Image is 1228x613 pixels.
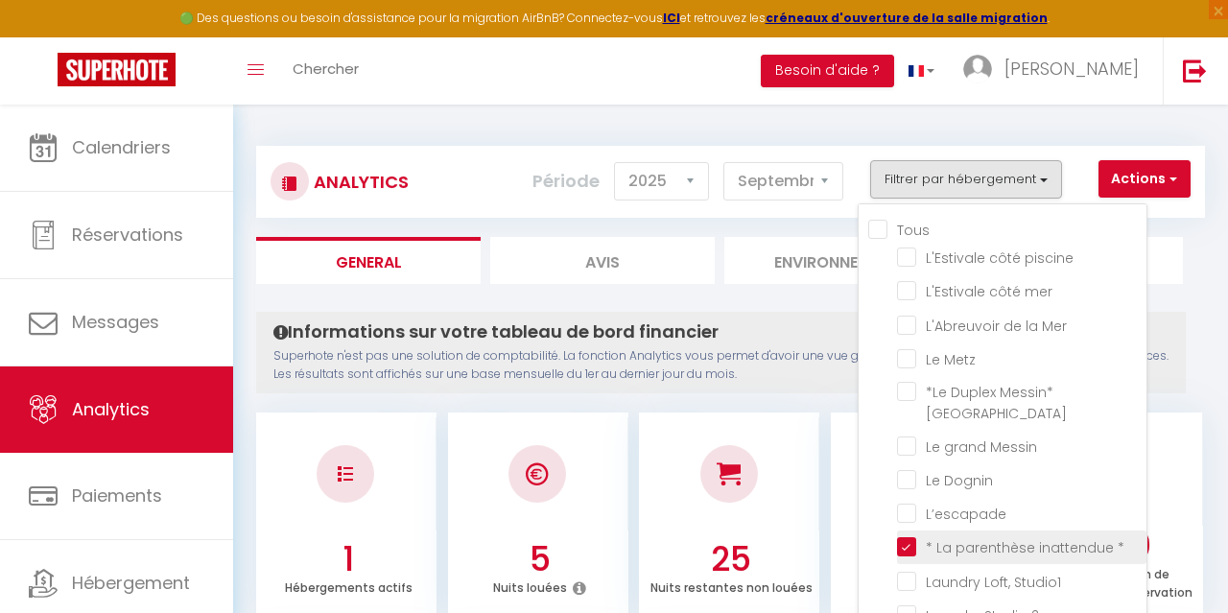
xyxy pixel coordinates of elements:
[724,237,949,284] li: Environnement
[1004,57,1139,81] span: [PERSON_NAME]
[926,383,1067,423] span: *Le Duplex Messin* [GEOGRAPHIC_DATA]
[926,437,1037,457] span: Le grand Messin
[963,55,992,83] img: ...
[1183,59,1207,83] img: logout
[273,347,1169,384] p: Superhote n'est pas une solution de comptabilité. La fonction Analytics vous permet d'avoir une v...
[1098,160,1191,199] button: Actions
[256,237,481,284] li: General
[493,576,567,596] p: Nuits louées
[15,8,73,65] button: Ouvrir le widget de chat LiveChat
[949,37,1163,105] a: ... [PERSON_NAME]
[72,483,162,507] span: Paiements
[532,160,600,202] label: Période
[273,321,1169,342] h4: Informations sur votre tableau de bord financier
[649,539,815,579] h3: 25
[278,37,373,105] a: Chercher
[72,310,159,334] span: Messages
[309,160,409,203] h3: Analytics
[72,223,183,247] span: Réservations
[663,10,680,26] a: ICI
[265,539,432,579] h3: 1
[72,571,190,595] span: Hébergement
[839,539,1006,579] h3: 16.67 %
[72,135,171,159] span: Calendriers
[293,59,359,79] span: Chercher
[650,576,813,596] p: Nuits restantes non louées
[338,466,353,482] img: NO IMAGE
[490,237,715,284] li: Avis
[457,539,624,579] h3: 5
[72,397,150,421] span: Analytics
[870,160,1062,199] button: Filtrer par hébergement
[761,55,894,87] button: Besoin d'aide ?
[58,53,176,86] img: Super Booking
[926,573,1061,592] span: Laundry Loft, Studio1
[766,10,1048,26] a: créneaux d'ouverture de la salle migration
[926,350,976,369] span: Le Metz
[926,317,1067,336] span: L'Abreuvoir de la Mer
[285,576,413,596] p: Hébergements actifs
